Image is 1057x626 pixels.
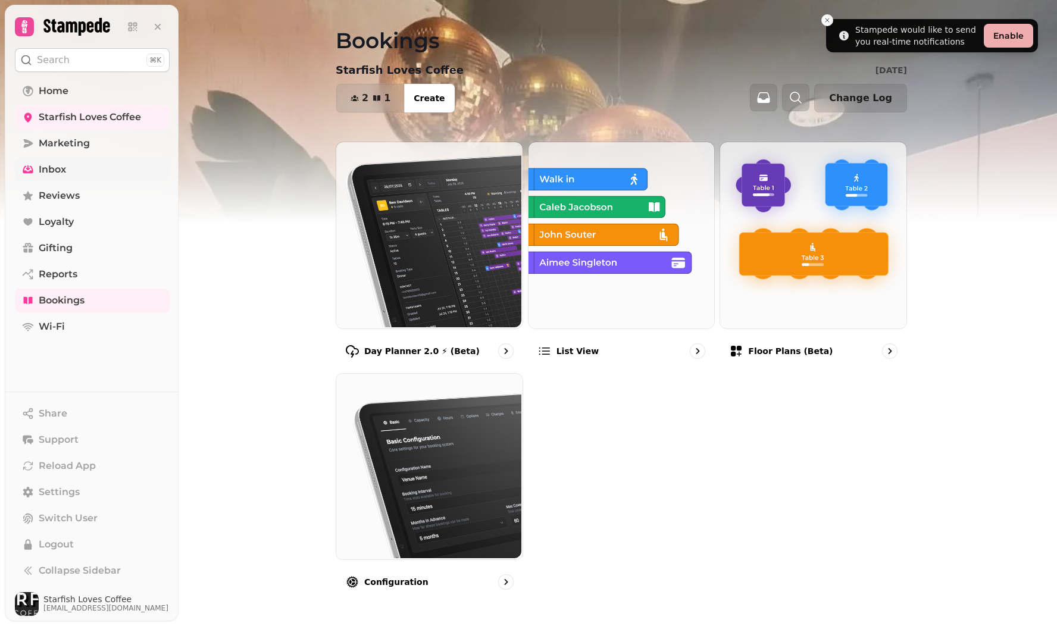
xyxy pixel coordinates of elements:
[39,267,77,281] span: Reports
[15,559,170,583] button: Collapse Sidebar
[362,93,368,103] span: 2
[855,24,979,48] div: Stampede would like to send you real-time notifications
[39,84,68,98] span: Home
[404,84,454,112] button: Create
[37,53,70,67] p: Search
[39,564,121,578] span: Collapse Sidebar
[336,142,523,368] a: Day Planner 2.0 ⚡ (Beta)Day Planner 2.0 ⚡ (Beta)
[336,62,464,79] p: Starfish Loves Coffee
[15,315,170,339] a: Wi-Fi
[39,511,98,525] span: Switch User
[15,79,170,103] a: Home
[527,141,714,327] img: List view
[500,345,512,357] svg: go to
[39,241,73,255] span: Gifting
[500,576,512,588] svg: go to
[829,93,892,103] span: Change Log
[15,210,170,234] a: Loyalty
[15,428,170,452] button: Support
[335,373,521,559] img: Configuration
[15,105,170,129] a: Starfish Loves Coffee
[719,141,905,327] img: Floor Plans (beta)
[15,184,170,208] a: Reviews
[15,262,170,286] a: Reports
[15,132,170,155] a: Marketing
[720,142,907,368] a: Floor Plans (beta)Floor Plans (beta)
[39,136,90,151] span: Marketing
[336,84,405,112] button: 21
[336,373,523,600] a: ConfigurationConfiguration
[15,454,170,478] button: Reload App
[335,141,521,327] img: Day Planner 2.0 ⚡ (Beta)
[39,162,66,177] span: Inbox
[39,433,79,447] span: Support
[556,345,599,357] p: List view
[43,595,168,603] span: Starfish Loves Coffee
[364,576,429,588] p: Configuration
[364,345,480,357] p: Day Planner 2.0 ⚡ (Beta)
[15,592,39,616] img: User avatar
[39,320,65,334] span: Wi-Fi
[39,189,80,203] span: Reviews
[414,94,445,102] span: Create
[15,48,170,72] button: Search⌘K
[39,293,85,308] span: Bookings
[814,84,907,112] button: Change Log
[875,64,907,76] p: [DATE]
[15,402,170,425] button: Share
[39,406,67,421] span: Share
[15,533,170,556] button: Logout
[528,142,715,368] a: List viewList view
[15,236,170,260] a: Gifting
[821,14,833,26] button: Close toast
[39,459,96,473] span: Reload App
[748,345,833,357] p: Floor Plans (beta)
[43,603,168,613] span: [EMAIL_ADDRESS][DOMAIN_NAME]
[15,506,170,530] button: Switch User
[984,24,1033,48] button: Enable
[15,480,170,504] a: Settings
[884,345,896,357] svg: go to
[39,485,80,499] span: Settings
[15,592,170,616] button: User avatarStarfish Loves Coffee[EMAIL_ADDRESS][DOMAIN_NAME]
[384,93,390,103] span: 1
[39,537,74,552] span: Logout
[146,54,164,67] div: ⌘K
[692,345,703,357] svg: go to
[15,158,170,181] a: Inbox
[15,289,170,312] a: Bookings
[39,215,74,229] span: Loyalty
[39,110,141,124] span: Starfish Loves Coffee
